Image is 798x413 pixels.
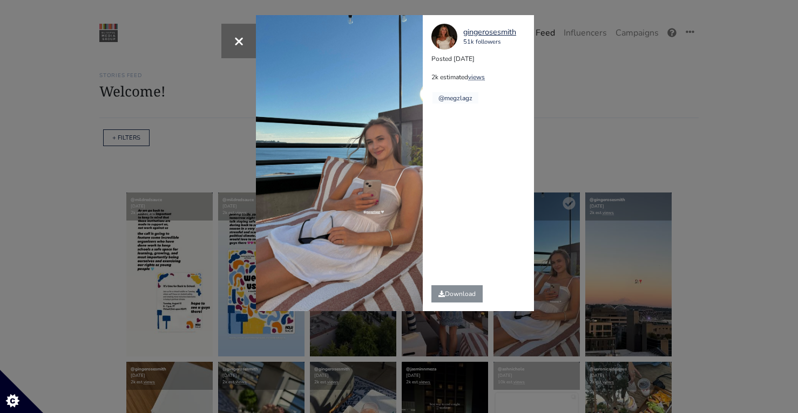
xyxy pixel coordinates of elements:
[438,94,472,102] a: @megzlagz
[463,26,516,38] a: gingerosesmith
[468,73,485,81] a: views
[463,38,516,47] div: 51k followers
[431,24,457,50] img: 29660623.jpg
[431,72,533,82] p: 2k estimated
[431,54,533,64] p: Posted [DATE]
[221,24,256,58] button: Close
[234,29,244,52] span: ×
[431,285,483,302] a: Download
